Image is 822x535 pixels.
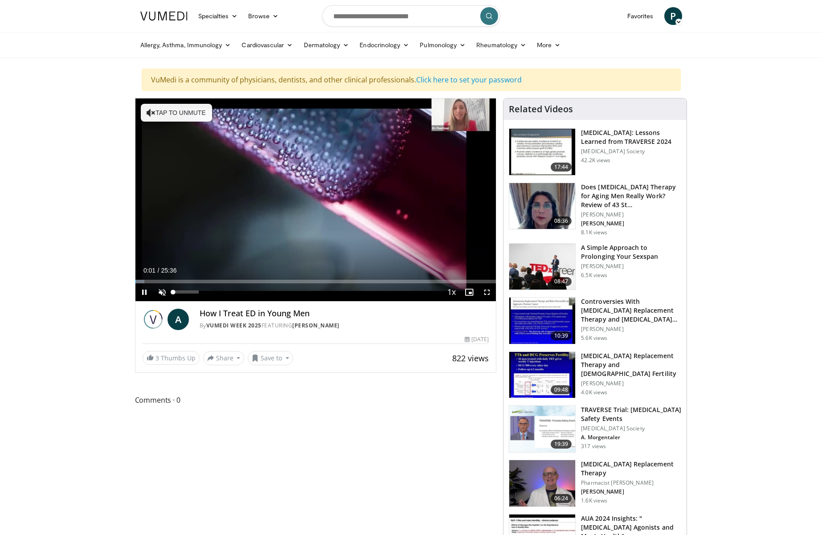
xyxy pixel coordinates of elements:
[581,128,681,146] h3: [MEDICAL_DATA]: Lessons Learned from TRAVERSE 2024
[581,351,681,378] h3: [MEDICAL_DATA] Replacement Therapy and [DEMOGRAPHIC_DATA] Fertility
[509,297,681,344] a: 10:39 Controversies With [MEDICAL_DATA] Replacement Therapy and [MEDICAL_DATA] Can… [PERSON_NAME]...
[581,389,607,396] p: 4.0K views
[551,216,572,225] span: 08:36
[478,283,496,301] button: Fullscreen
[581,211,681,218] p: [PERSON_NAME]
[509,460,681,507] a: 06:24 [MEDICAL_DATA] Replacement Therapy Pharmacist [PERSON_NAME] [PERSON_NAME] 1.6K views
[509,128,681,176] a: 17:44 [MEDICAL_DATA]: Lessons Learned from TRAVERSE 2024 [MEDICAL_DATA] Society 42.2K views
[143,309,164,330] img: Vumedi Week 2025
[155,354,159,362] span: 3
[236,36,298,54] a: Cardiovascular
[581,297,681,324] h3: Controversies With [MEDICAL_DATA] Replacement Therapy and [MEDICAL_DATA] Can…
[581,183,681,209] h3: Does [MEDICAL_DATA] Therapy for Aging Men Really Work? Review of 43 St…
[581,460,681,478] h3: [MEDICAL_DATA] Replacement Therapy
[143,351,200,365] a: 3 Thumbs Up
[200,309,489,319] h4: How I Treat ED in Young Men
[243,7,284,25] a: Browse
[581,497,607,504] p: 1.6K views
[581,479,681,486] p: Pharmacist [PERSON_NAME]
[581,148,681,155] p: [MEDICAL_DATA] Society
[452,353,489,363] span: 822 views
[354,36,414,54] a: Endocrinology
[414,36,471,54] a: Pulmonology
[248,351,293,365] button: Save to
[465,335,489,343] div: [DATE]
[206,322,262,329] a: Vumedi Week 2025
[203,351,245,365] button: Share
[142,69,681,91] div: VuMedi is a community of physicians, dentists, and other clinical professionals.
[551,385,572,394] span: 09:48
[581,434,681,441] p: A. Morgentaler
[200,322,489,330] div: By FEATURING
[168,309,189,330] a: A
[509,183,681,236] a: 08:36 Does [MEDICAL_DATA] Therapy for Aging Men Really Work? Review of 43 St… [PERSON_NAME] [PERS...
[135,283,153,301] button: Pause
[460,283,478,301] button: Enable picture-in-picture mode
[193,7,243,25] a: Specialties
[509,352,575,398] img: 58e29ddd-d015-4cd9-bf96-f28e303b730c.150x105_q85_crop-smart_upscale.jpg
[551,277,572,286] span: 08:47
[509,183,575,229] img: 4d4bce34-7cbb-4531-8d0c-5308a71d9d6c.150x105_q85_crop-smart_upscale.jpg
[135,394,497,406] span: Comments 0
[509,244,575,290] img: c4bd4661-e278-4c34-863c-57c104f39734.150x105_q85_crop-smart_upscale.jpg
[551,331,572,340] span: 10:39
[551,163,572,172] span: 17:44
[509,298,575,344] img: 418933e4-fe1c-4c2e-be56-3ce3ec8efa3b.150x105_q85_crop-smart_upscale.jpg
[161,267,176,274] span: 25:36
[551,494,572,503] span: 06:24
[135,98,496,302] video-js: Video Player
[141,104,212,122] button: Tap to unmute
[581,272,607,279] p: 6.5K views
[442,283,460,301] button: Playback Rate
[135,36,237,54] a: Allergy, Asthma, Immunology
[509,405,681,453] a: 19:39 TRAVERSE Trial: [MEDICAL_DATA] Safety Events [MEDICAL_DATA] Society A. Morgentaler 317 views
[551,440,572,449] span: 19:39
[581,488,681,495] p: [PERSON_NAME]
[509,243,681,290] a: 08:47 A Simple Approach to Prolonging Your Sexspan [PERSON_NAME] 6.5K views
[292,322,339,329] a: [PERSON_NAME]
[322,5,500,27] input: Search topics, interventions
[581,425,681,432] p: [MEDICAL_DATA] Society
[135,280,496,283] div: Progress Bar
[143,267,155,274] span: 0:01
[581,405,681,423] h3: TRAVERSE Trial: [MEDICAL_DATA] Safety Events
[471,36,532,54] a: Rheumatology
[581,229,607,236] p: 8.1K views
[299,36,355,54] a: Dermatology
[158,267,159,274] span: /
[622,7,659,25] a: Favorites
[509,460,575,506] img: e23de6d5-b3cf-4de1-8780-c4eec047bbc0.150x105_q85_crop-smart_upscale.jpg
[581,157,610,164] p: 42.2K views
[509,406,575,452] img: 9812f22f-d817-4923-ae6c-a42f6b8f1c21.png.150x105_q85_crop-smart_upscale.png
[664,7,682,25] a: P
[140,12,188,20] img: VuMedi Logo
[173,290,199,294] div: Volume Level
[581,220,681,227] p: [PERSON_NAME]
[581,326,681,333] p: [PERSON_NAME]
[509,129,575,175] img: 1317c62a-2f0d-4360-bee0-b1bff80fed3c.150x105_q85_crop-smart_upscale.jpg
[581,263,681,270] p: [PERSON_NAME]
[581,443,606,450] p: 317 views
[416,75,522,85] a: Click here to set your password
[153,283,171,301] button: Unmute
[581,243,681,261] h3: A Simple Approach to Prolonging Your Sexspan
[581,335,607,342] p: 5.6K views
[581,380,681,387] p: [PERSON_NAME]
[509,104,573,114] h4: Related Videos
[509,351,681,399] a: 09:48 [MEDICAL_DATA] Replacement Therapy and [DEMOGRAPHIC_DATA] Fertility [PERSON_NAME] 4.0K views
[532,36,566,54] a: More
